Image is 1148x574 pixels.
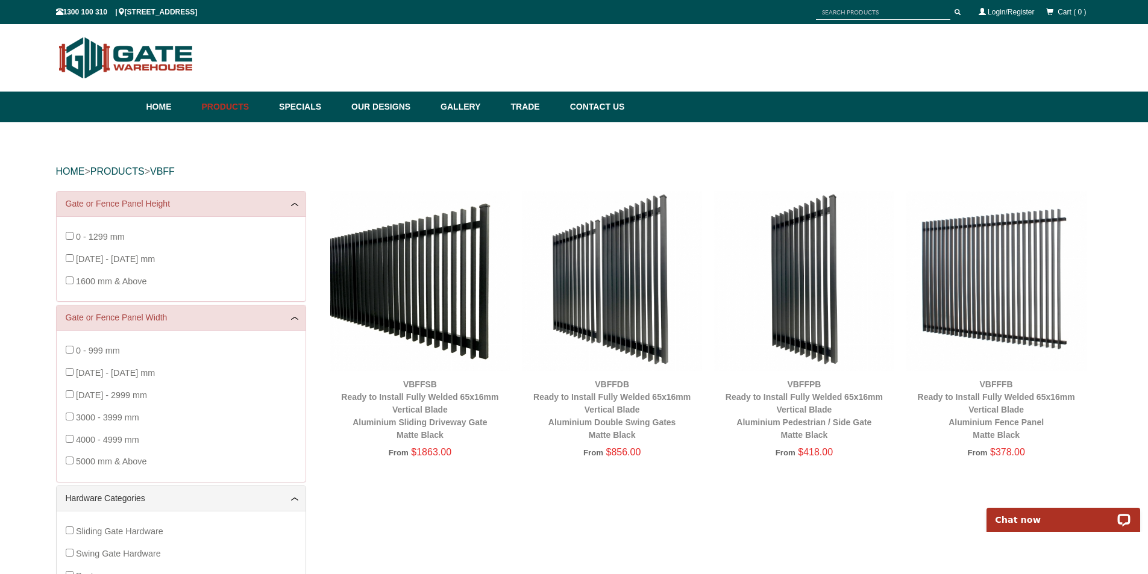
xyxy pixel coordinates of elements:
span: From [776,448,795,457]
span: [DATE] - 2999 mm [76,390,147,400]
a: VBFFFBReady to Install Fully Welded 65x16mm Vertical BladeAluminium Fence PanelMatte Black [918,379,1075,440]
span: 0 - 999 mm [76,346,120,355]
a: Gate or Fence Panel Width [66,311,296,324]
img: VBFFDB - Ready to Install Fully Welded 65x16mm Vertical Blade - Aluminium Double Swing Gates - Ma... [522,191,702,371]
a: Our Designs [345,92,434,122]
span: 5000 mm & Above [76,457,147,466]
span: 1300 100 310 | [STREET_ADDRESS] [56,8,198,16]
span: $1863.00 [411,447,451,457]
a: Products [196,92,274,122]
a: VBFFPBReady to Install Fully Welded 65x16mm Vertical BladeAluminium Pedestrian / Side GateMatte B... [726,379,883,440]
span: From [389,448,409,457]
a: Trade [504,92,563,122]
a: Login/Register [988,8,1034,16]
span: Cart ( 0 ) [1058,8,1086,16]
a: Gallery [434,92,504,122]
a: HOME [56,166,85,176]
a: Hardware Categories [66,492,296,505]
span: $378.00 [990,447,1025,457]
span: Sliding Gate Hardware [76,526,163,536]
a: Specials [273,92,345,122]
input: SEARCH PRODUCTS [816,5,950,20]
img: VBFFFB - Ready to Install Fully Welded 65x16mm Vertical Blade - Aluminium Fence Panel - Matte Bla... [906,191,1087,371]
a: PRODUCTS [90,166,145,176]
div: > > [56,152,1093,191]
iframe: LiveChat chat widget [979,494,1148,532]
a: Contact Us [564,92,625,122]
img: VBFFPB - Ready to Install Fully Welded 65x16mm Vertical Blade - Aluminium Pedestrian / Side Gate ... [714,191,894,371]
a: Gate or Fence Panel Height [66,198,296,210]
a: VBFFSBReady to Install Fully Welded 65x16mm Vertical BladeAluminium Sliding Driveway GateMatte Black [341,379,498,440]
span: 0 - 1299 mm [76,232,125,242]
span: 1600 mm & Above [76,276,147,286]
span: [DATE] - [DATE] mm [76,254,155,264]
span: 3000 - 3999 mm [76,413,139,422]
span: 4000 - 4999 mm [76,435,139,445]
span: From [583,448,603,457]
span: $418.00 [798,447,833,457]
span: Swing Gate Hardware [76,549,161,558]
a: Home [146,92,196,122]
span: [DATE] - [DATE] mm [76,368,155,378]
img: Gate Warehouse [56,30,196,86]
span: From [967,448,987,457]
a: VBFFDBReady to Install Fully Welded 65x16mm Vertical BladeAluminium Double Swing GatesMatte Black [533,379,691,440]
span: $856.00 [606,447,641,457]
a: vbff [150,166,175,176]
img: VBFFSB - Ready to Install Fully Welded 65x16mm Vertical Blade - Aluminium Sliding Driveway Gate -... [330,191,510,371]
